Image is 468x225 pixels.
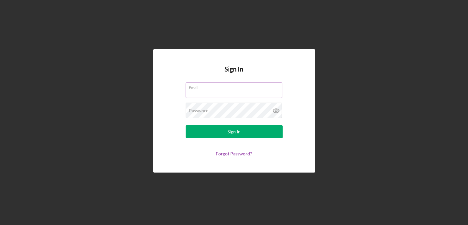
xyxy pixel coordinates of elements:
a: Forgot Password? [216,151,252,156]
h4: Sign In [225,65,244,83]
div: Sign In [227,125,241,138]
label: Password [189,108,209,113]
button: Sign In [186,125,283,138]
label: Email [189,83,282,90]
